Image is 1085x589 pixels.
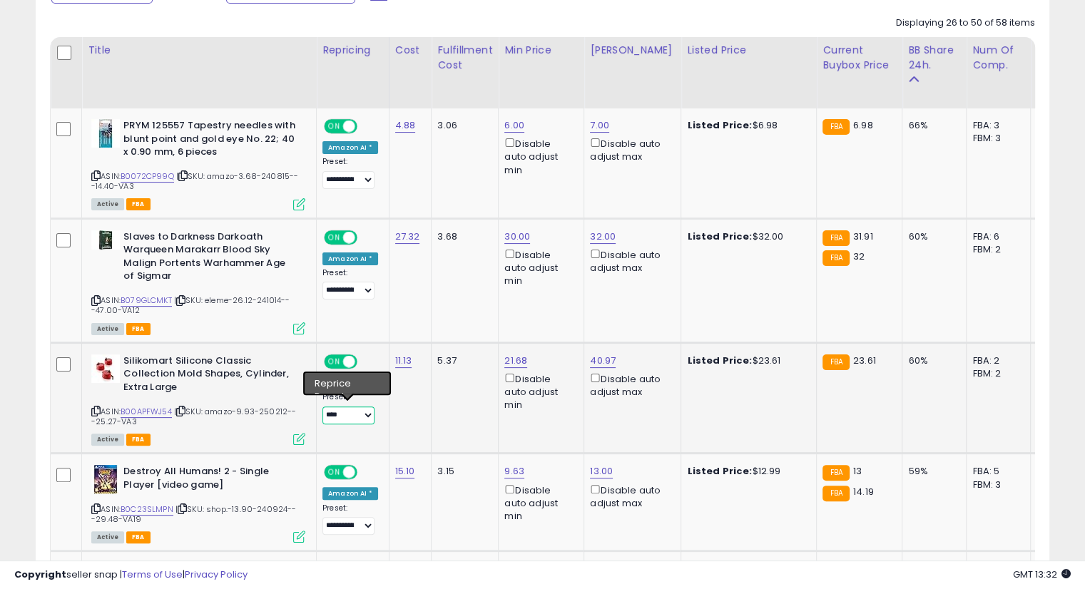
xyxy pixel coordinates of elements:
a: 15.10 [395,464,415,478]
div: Listed Price [687,43,810,58]
div: Num of Comp. [972,43,1024,73]
div: Amazon AI [322,377,372,389]
div: Title [88,43,310,58]
a: 13.00 [590,464,613,478]
div: Repricing [322,43,383,58]
div: 59% [908,465,955,478]
div: FBA: 2 [972,354,1019,367]
div: Amazon AI * [322,141,378,154]
span: FBA [126,323,151,335]
div: $6.98 [687,119,805,132]
div: FBA: 5 [972,465,1019,478]
span: All listings currently available for purchase on Amazon [91,198,124,210]
a: B0072CP99Q [121,170,174,183]
span: All listings currently available for purchase on Amazon [91,531,124,543]
a: 4.88 [395,118,416,133]
div: $12.99 [687,465,805,478]
b: Slaves to Darkness Darkoath Warqueen Marakarr Blood Sky Malign Portents Warhammer Age of Sigmar [123,230,297,287]
a: 6.00 [504,118,524,133]
span: | SKU: amazo-3.68-240815---14.40-VA3 [91,170,298,192]
div: Disable auto adjust max [590,135,670,163]
span: All listings currently available for purchase on Amazon [91,434,124,446]
div: 3.15 [437,465,487,478]
div: Preset: [322,268,378,300]
div: FBM: 3 [972,478,1019,491]
div: ASIN: [91,354,305,444]
a: B0C23SLMPN [121,503,173,516]
small: FBA [822,119,849,135]
div: 3.68 [437,230,487,243]
span: 13 [853,464,862,478]
small: FBA [822,230,849,246]
div: seller snap | | [14,568,248,582]
span: | SKU: eleme-26.12-241014---47.00-VA12 [91,294,290,316]
div: FBA: 6 [972,230,1019,243]
div: FBM: 2 [972,243,1019,256]
a: 27.32 [395,230,420,244]
span: 2025-09-11 13:32 GMT [1013,568,1071,581]
div: Preset: [322,157,378,189]
a: B00APFWJ54 [121,406,172,418]
a: 32.00 [590,230,616,244]
div: Preset: [322,392,378,424]
span: 14.19 [853,485,874,498]
div: Disable auto adjust max [590,482,670,510]
span: OFF [355,355,378,367]
div: Disable auto adjust max [590,247,670,275]
div: Current Buybox Price [822,43,896,73]
b: Listed Price: [687,464,752,478]
span: 31.91 [853,230,873,243]
div: ASIN: [91,465,305,541]
div: Fulfillment Cost [437,43,492,73]
div: ASIN: [91,230,305,333]
div: Disable auto adjust min [504,247,573,288]
span: ON [325,466,343,478]
a: 11.13 [395,354,412,368]
a: B079GLCMKT [121,294,172,307]
b: Destroy All Humans! 2 - Single Player [video game] [123,465,297,495]
span: | SKU: amazo-9.93-250212---25.27-VA3 [91,406,296,427]
span: 23.61 [853,354,876,367]
img: 41ElD5NagmL._SL40_.jpg [91,230,120,250]
a: Privacy Policy [185,568,248,581]
div: 5.37 [437,354,487,367]
div: FBA: 3 [972,119,1019,132]
span: FBA [126,198,151,210]
small: FBA [822,354,849,370]
span: FBA [126,531,151,543]
small: FBA [822,465,849,481]
span: ON [325,121,343,133]
span: All listings currently available for purchase on Amazon [91,323,124,335]
b: Listed Price: [687,230,752,243]
a: 40.97 [590,354,616,368]
span: OFF [355,466,378,478]
span: ON [325,231,343,243]
a: 7.00 [590,118,609,133]
div: Disable auto adjust min [504,135,573,177]
div: $23.61 [687,354,805,367]
b: Listed Price: [687,118,752,132]
a: Terms of Use [122,568,183,581]
strong: Copyright [14,568,66,581]
div: ASIN: [91,119,305,209]
div: 66% [908,119,955,132]
div: 60% [908,354,955,367]
div: FBM: 3 [972,132,1019,145]
div: Amazon AI * [322,252,378,265]
div: Amazon AI * [322,487,378,500]
div: Cost [395,43,426,58]
span: OFF [355,121,378,133]
div: Displaying 26 to 50 of 58 items [896,16,1035,30]
div: 3.06 [437,119,487,132]
span: FBA [126,434,151,446]
a: 9.63 [504,464,524,478]
b: PRYM 125557 Tapestry needles with blunt point and gold eye No. 22; 40 x 0.90 mm, 6 pieces [123,119,297,163]
a: 21.68 [504,354,527,368]
img: 51X-+mkX6DL._SL40_.jpg [91,465,120,493]
span: ON [325,355,343,367]
span: OFF [355,231,378,243]
div: Min Price [504,43,578,58]
div: [PERSON_NAME] [590,43,675,58]
div: BB Share 24h. [908,43,960,73]
span: 6.98 [853,118,873,132]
